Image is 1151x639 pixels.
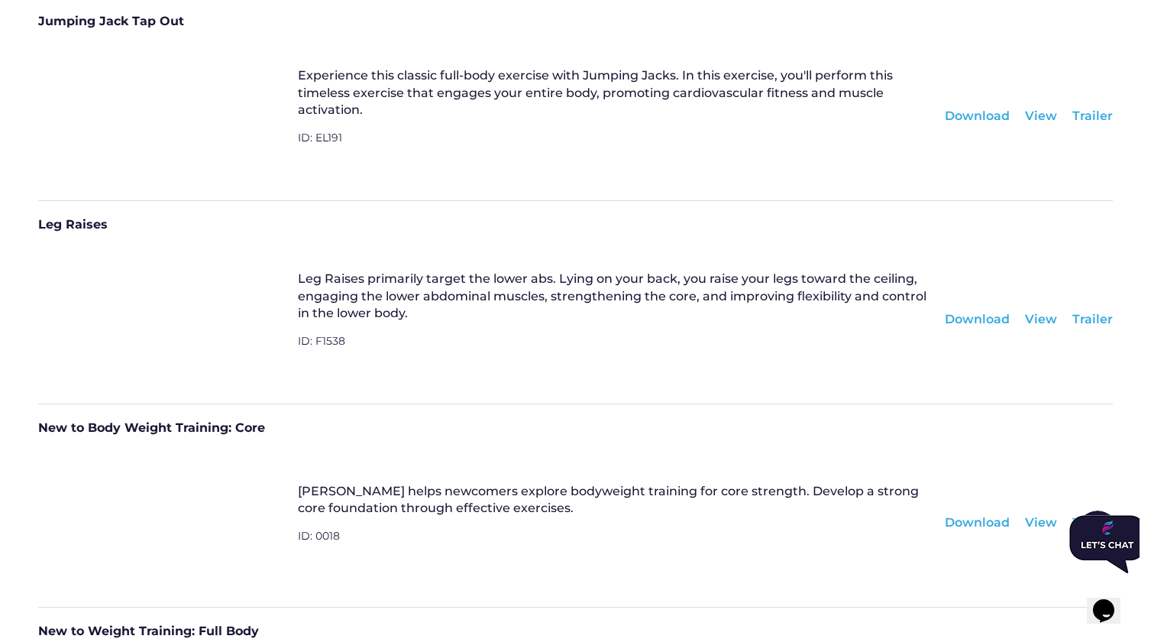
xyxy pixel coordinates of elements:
[298,529,930,563] div: ID: 0018
[1025,311,1057,328] div: View
[945,514,1010,531] div: Download
[945,108,1010,125] div: Download
[298,67,930,118] div: Experience this classic full-body exercise with Jumping Jacks. In this exercise, you'll perform t...
[1063,509,1140,579] iframe: chat widget
[1025,108,1057,125] div: View
[38,13,1113,40] div: Jumping Jack Tap Out
[298,483,930,517] div: [PERSON_NAME] helps newcomers explore bodyweight training for core strength. Develop a strong cor...
[1087,578,1136,624] iframe: chat widget
[298,334,930,368] div: ID: F1538
[1025,514,1057,531] div: View
[298,131,930,165] div: ID: EL191
[38,216,1113,243] div: Leg Raises
[945,311,1010,328] div: Download
[1072,311,1113,328] div: Trailer
[6,6,82,64] img: Chat attention grabber
[38,420,1113,446] div: New to Body Weight Training: Core
[1072,108,1113,125] div: Trailer
[298,271,930,322] div: Leg Raises primarily target the lower abs. Lying on your back, you raise your legs toward the cei...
